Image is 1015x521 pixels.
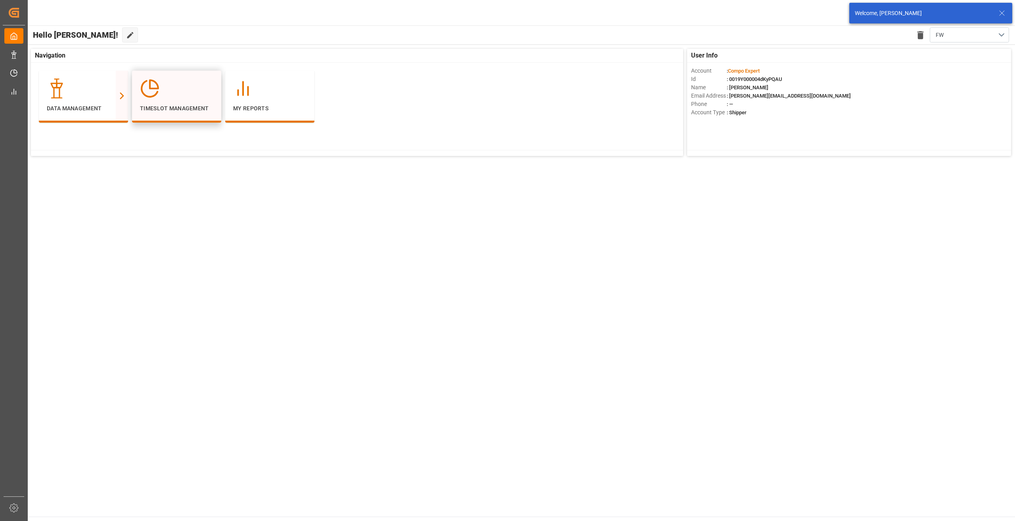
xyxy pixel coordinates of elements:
[727,85,768,90] span: : [PERSON_NAME]
[47,104,120,113] p: Data Management
[691,108,727,117] span: Account Type
[140,104,213,113] p: Timeslot Management
[855,9,991,17] div: Welcome, [PERSON_NAME]
[727,101,733,107] span: : —
[691,51,718,60] span: User Info
[233,104,306,113] p: My Reports
[691,67,727,75] span: Account
[691,83,727,92] span: Name
[936,31,944,39] span: FW
[691,92,727,100] span: Email Address
[727,93,851,99] span: : [PERSON_NAME][EMAIL_ADDRESS][DOMAIN_NAME]
[33,27,118,42] span: Hello [PERSON_NAME]!
[727,68,760,74] span: :
[727,76,782,82] span: : 0019Y000004dKyPQAU
[691,75,727,83] span: Id
[35,51,65,60] span: Navigation
[727,110,747,115] span: : Shipper
[691,100,727,108] span: Phone
[728,68,760,74] span: Compo Expert
[930,27,1009,42] button: open menu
